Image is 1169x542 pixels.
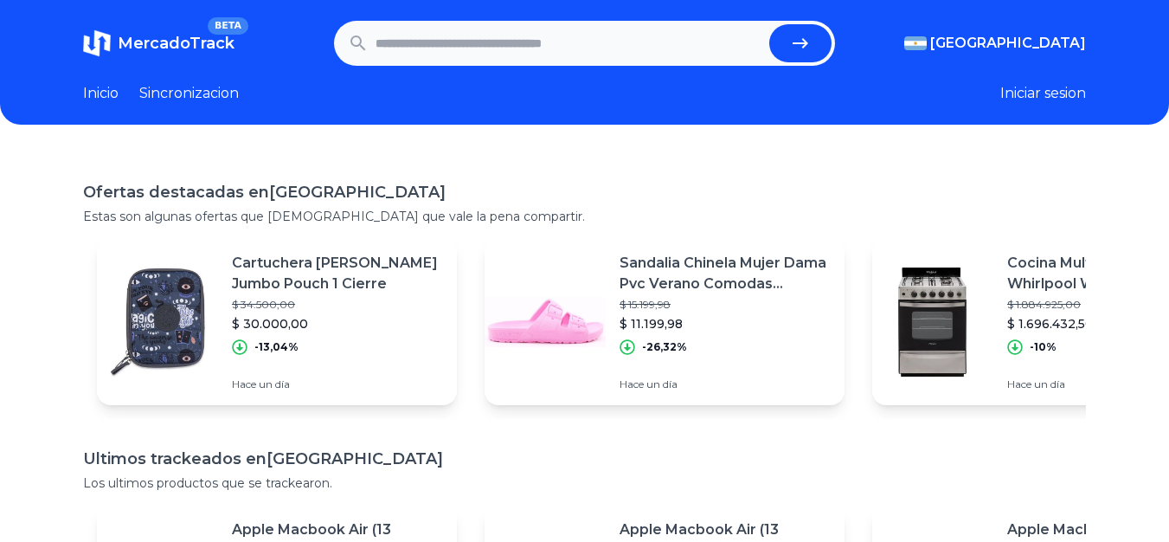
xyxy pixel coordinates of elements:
img: MercadoTrack [83,29,111,57]
a: Sincronizacion [139,83,239,104]
span: MercadoTrack [118,34,234,53]
a: Inicio [83,83,119,104]
p: $ 11.199,98 [620,315,831,332]
p: Sandalia Chinela Mujer Dama Pvc Verano Comodas [PERSON_NAME] [620,253,831,294]
p: Los ultimos productos que se trackearon. [83,474,1086,492]
p: $ 30.000,00 [232,315,443,332]
span: BETA [208,17,248,35]
a: MercadoTrackBETA [83,29,234,57]
p: -13,04% [254,340,299,354]
img: Argentina [904,36,927,50]
img: Featured image [97,261,218,383]
h1: Ultimos trackeados en [GEOGRAPHIC_DATA] [83,447,1086,471]
a: Featured imageCartuchera [PERSON_NAME] Jumbo Pouch 1 Cierre$ 34.500,00$ 30.000,00-13,04%Hace un día [97,239,457,405]
p: Hace un día [232,377,443,391]
button: [GEOGRAPHIC_DATA] [904,33,1086,54]
p: -10% [1030,340,1057,354]
p: $ 34.500,00 [232,298,443,312]
img: Featured image [485,261,606,383]
h1: Ofertas destacadas en [GEOGRAPHIC_DATA] [83,180,1086,204]
p: Cartuchera [PERSON_NAME] Jumbo Pouch 1 Cierre [232,253,443,294]
p: $ 15.199,98 [620,298,831,312]
p: -26,32% [642,340,687,354]
span: [GEOGRAPHIC_DATA] [930,33,1086,54]
a: Featured imageSandalia Chinela Mujer Dama Pvc Verano Comodas [PERSON_NAME]$ 15.199,98$ 11.199,98-... [485,239,845,405]
button: Iniciar sesion [1000,83,1086,104]
p: Hace un día [620,377,831,391]
img: Featured image [872,261,993,383]
p: Estas son algunas ofertas que [DEMOGRAPHIC_DATA] que vale la pena compartir. [83,208,1086,225]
